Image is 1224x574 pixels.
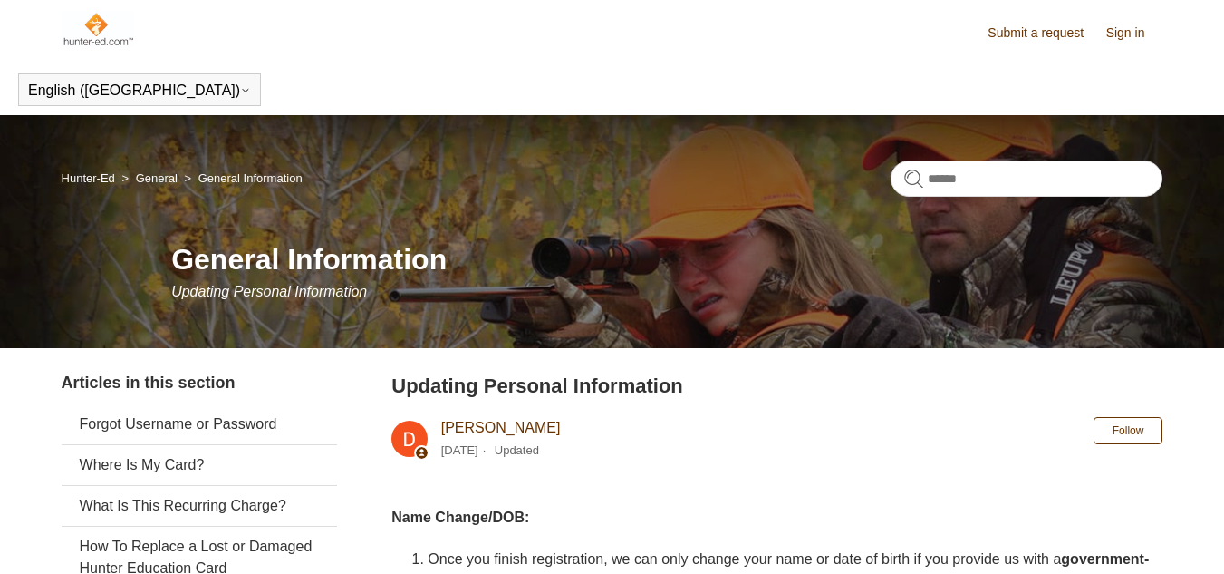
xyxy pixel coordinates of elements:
img: Hunter-Ed Help Center home page [62,11,135,47]
li: General [118,171,180,185]
a: [PERSON_NAME] [441,420,561,435]
span: Updating Personal Information [171,284,367,299]
time: 03/04/2024, 11:02 [441,443,478,457]
a: General [136,171,178,185]
input: Search [891,161,1162,197]
a: What Is This Recurring Charge? [62,486,337,526]
button: English ([GEOGRAPHIC_DATA]) [28,83,251,99]
li: General Information [181,171,303,185]
a: Forgot Username or Password [62,404,337,444]
a: Hunter-Ed [62,171,115,185]
div: Live chat [1163,513,1210,560]
a: General Information [198,171,303,185]
strong: Name Change/DOB: [391,510,529,525]
h1: General Information [171,238,1162,281]
li: Hunter-Ed [62,171,119,185]
a: Sign in [1106,24,1163,43]
a: Submit a request [988,24,1102,43]
li: Updated [495,443,539,457]
span: Articles in this section [62,374,236,392]
a: Where Is My Card? [62,445,337,485]
button: Follow Article [1094,417,1163,444]
h2: Updating Personal Information [391,371,1162,401]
